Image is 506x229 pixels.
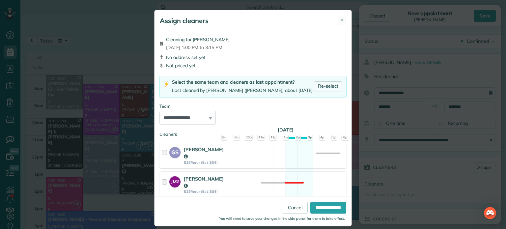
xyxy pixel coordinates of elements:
strong: $15/hour (Est: $34) [184,160,224,165]
div: Team [159,103,347,109]
strong: [PERSON_NAME] [184,146,224,159]
span: Cleaning for [PERSON_NAME] [166,36,230,43]
span: [DATE] 1:00 PM to 3:15 PM [166,44,230,51]
strong: GS [169,147,181,156]
img: lightning-bolt-icon-94e5364df696ac2de96d3a42b8a9ff6ba979493684c50e6bbbcda72601fa0d29.png [164,81,169,88]
strong: JM2 [169,176,181,185]
h5: Assign cleaners [160,16,209,25]
strong: [PERSON_NAME] [184,176,224,189]
strong: $15/hour (Est: $34) [184,189,224,194]
div: Cleaners [159,131,347,133]
div: No address set yet [159,54,347,61]
a: Cancel [283,202,308,214]
div: Select the same team and cleaners as last appointment? [172,79,313,86]
div: Not priced yet [159,62,347,69]
a: Re-select [314,81,342,91]
small: You will need to save your changes in the side panel for them to take effect. [219,216,345,221]
span: ✕ [340,17,344,23]
div: Last cleaned by [PERSON_NAME] ([PERSON_NAME]) about [DATE] [172,87,313,94]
